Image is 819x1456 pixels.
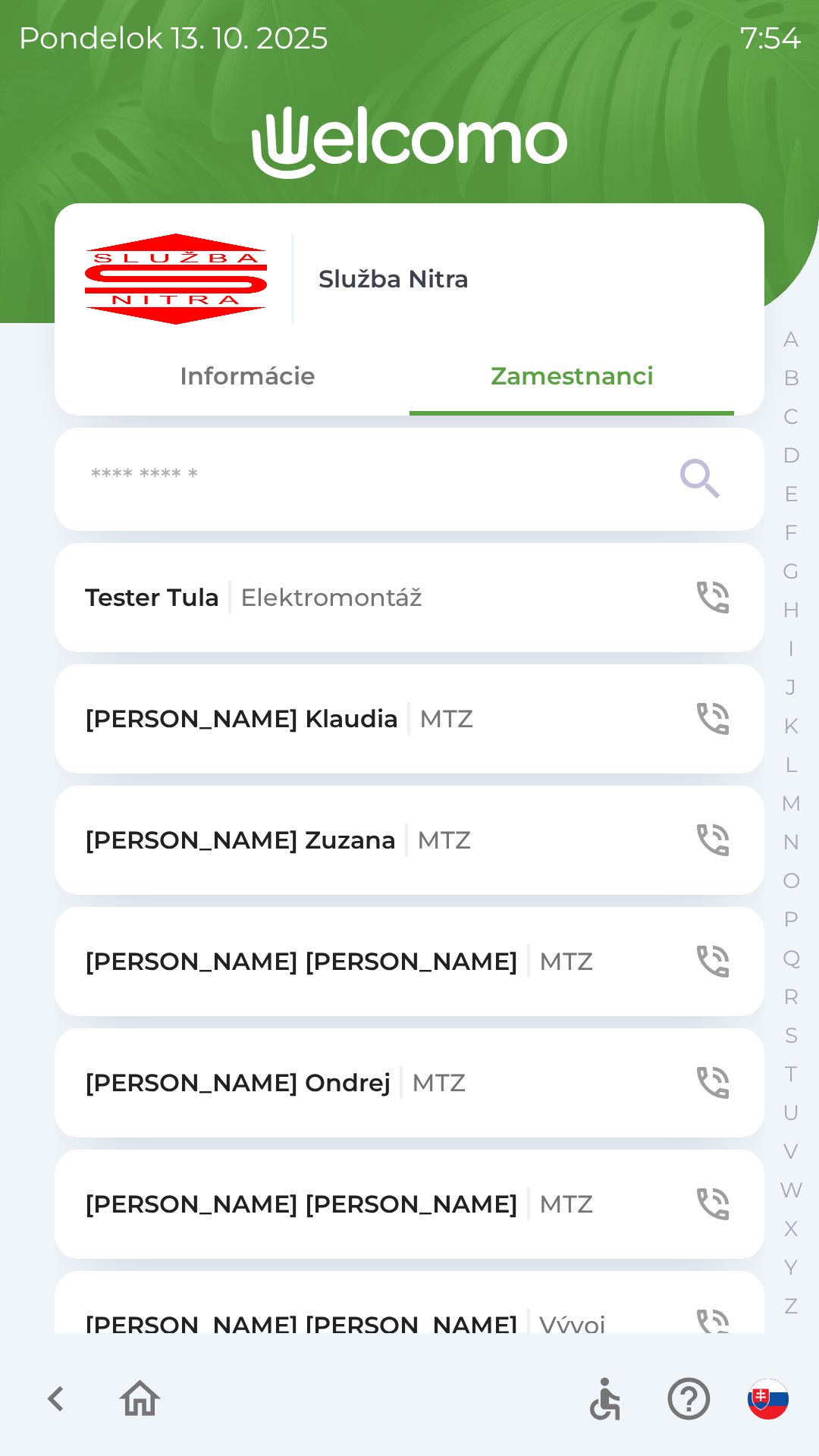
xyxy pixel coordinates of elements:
[419,704,473,733] span: MTZ
[55,1028,764,1137] button: [PERSON_NAME] OndrejMTZ
[740,15,801,61] p: 7:54
[55,1150,764,1259] button: [PERSON_NAME] [PERSON_NAME]MTZ
[55,786,764,895] button: [PERSON_NAME] ZuzanaMTZ
[85,943,593,980] p: [PERSON_NAME] [PERSON_NAME]
[55,106,764,179] img: Logo
[85,1186,593,1222] p: [PERSON_NAME] [PERSON_NAME]
[55,664,764,773] button: [PERSON_NAME] KlaudiaMTZ
[85,822,471,858] p: [PERSON_NAME] Zuzana
[18,15,328,61] p: pondelok 13. 10. 2025
[85,701,473,737] p: [PERSON_NAME] Klaudia
[85,579,422,616] p: Tester Tula
[85,349,409,403] button: Informácie
[539,1310,606,1340] span: Vývoj
[417,825,471,855] span: MTZ
[409,349,734,403] button: Zamestnanci
[85,1065,466,1101] p: [PERSON_NAME] Ondrej
[85,1307,606,1344] p: [PERSON_NAME] [PERSON_NAME]
[240,582,422,612] span: Elektromontáž
[85,234,267,325] img: c55f63fc-e714-4e15-be12-dfeb3df5ea30.png
[55,543,764,652] button: Tester TulaElektromontáž
[748,1379,789,1420] img: sk flag
[539,946,593,976] span: MTZ
[318,261,469,297] p: Služba Nitra
[412,1068,466,1097] span: MTZ
[55,907,764,1016] button: [PERSON_NAME] [PERSON_NAME]MTZ
[539,1189,593,1219] span: MTZ
[55,1271,764,1380] button: [PERSON_NAME] [PERSON_NAME]Vývoj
